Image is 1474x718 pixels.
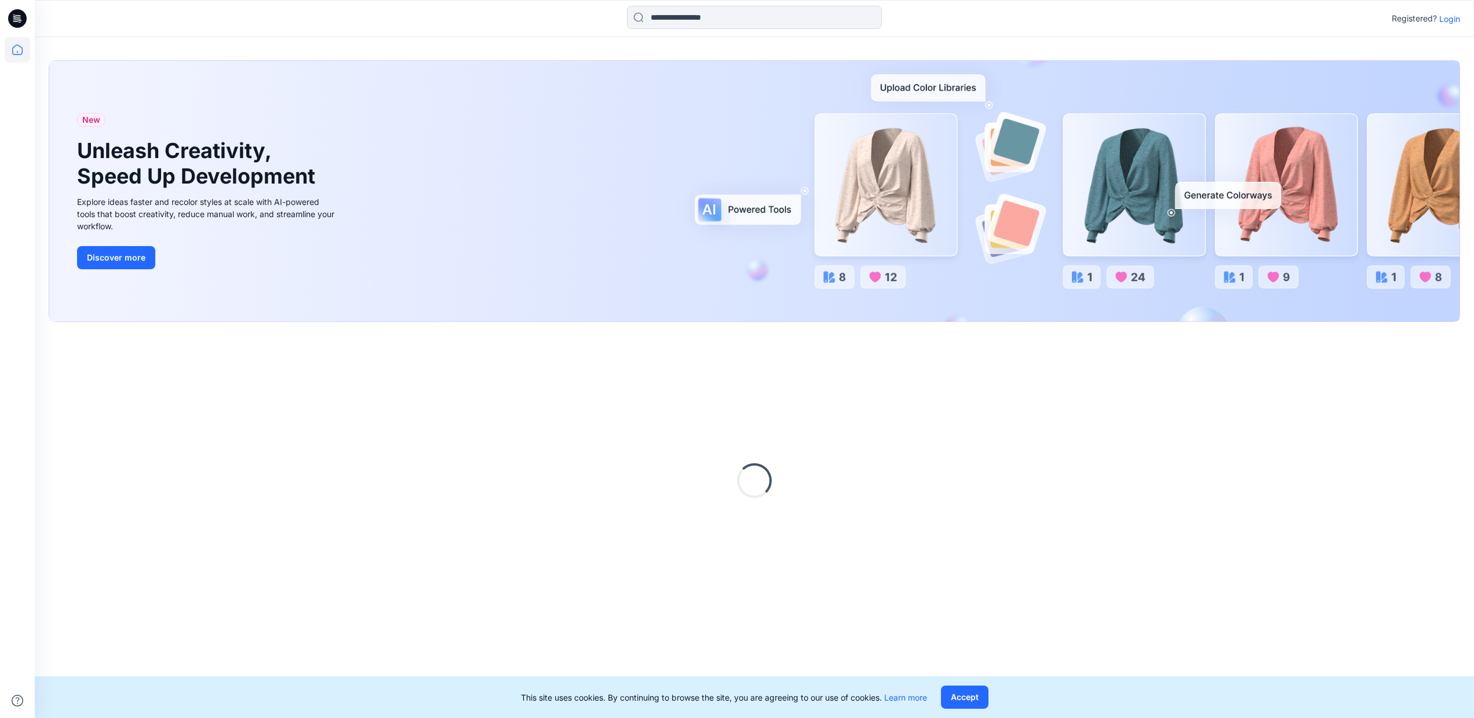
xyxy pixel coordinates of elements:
[941,686,988,709] button: Accept
[1439,13,1460,25] p: Login
[884,693,927,702] a: Learn more
[77,196,338,232] div: Explore ideas faster and recolor styles at scale with AI-powered tools that boost creativity, red...
[77,246,338,269] a: Discover more
[521,691,927,704] p: This site uses cookies. By continuing to browse the site, you are agreeing to our use of cookies.
[82,113,100,127] span: New
[77,246,155,269] button: Discover more
[77,138,320,188] h1: Unleash Creativity, Speed Up Development
[1392,12,1437,25] p: Registered?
